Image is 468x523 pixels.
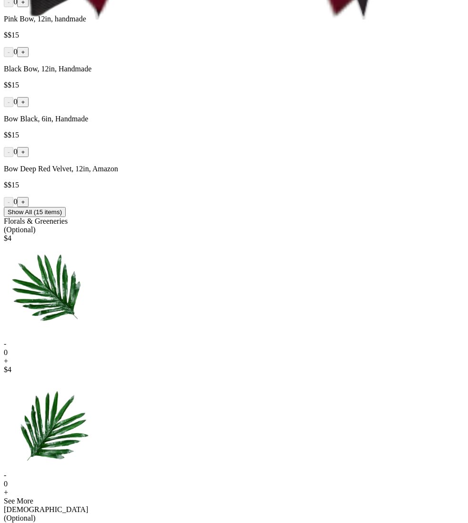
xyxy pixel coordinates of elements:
span: 0 [13,48,17,56]
div: + [4,357,464,365]
img: - [4,374,99,469]
p: $ $15 [4,131,464,139]
p: $ $15 [4,31,464,39]
button: + [17,47,29,57]
p: Bow Black, 6in, Handmade [4,115,464,123]
div: 0 [4,348,464,357]
span: 0 [13,197,17,206]
button: - [4,147,13,157]
div: $ 4 [4,234,464,243]
div: See More [4,497,464,505]
div: (Optional) [4,514,464,523]
img: - [4,243,99,338]
button: - [4,97,13,107]
button: + [17,97,29,107]
p: $ $15 [4,81,464,89]
p: Black Bow, 12in, Handmade [4,65,464,73]
button: - [4,47,13,57]
button: Show All (15 items) [4,207,66,217]
span: 0 [13,98,17,106]
p: $ $15 [4,181,464,189]
button: + [17,197,29,207]
div: - [4,340,464,348]
button: - [4,197,13,207]
span: 0 [13,148,17,156]
div: + [4,488,464,497]
div: [DEMOGRAPHIC_DATA] [4,505,464,523]
div: Florals & Greeneries [4,217,464,234]
div: 0 [4,480,464,488]
button: + [17,147,29,157]
p: Bow Deep Red Velvet, 12in, Amazon [4,165,464,173]
div: (Optional) [4,226,464,234]
div: $ 4 [4,365,464,374]
div: - [4,471,464,480]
